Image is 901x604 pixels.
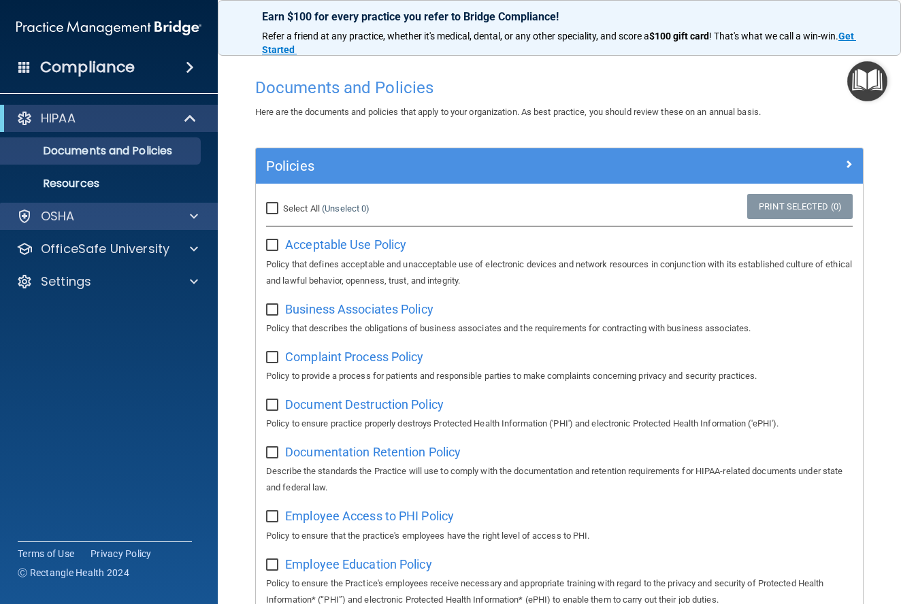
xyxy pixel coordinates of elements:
[847,61,887,101] button: Open Resource Center
[91,547,152,560] a: Privacy Policy
[255,79,864,97] h4: Documents and Policies
[41,273,91,290] p: Settings
[266,320,853,337] p: Policy that describes the obligations of business associates and the requirements for contracting...
[41,241,169,257] p: OfficeSafe University
[285,445,461,459] span: Documentation Retention Policy
[322,203,370,214] a: (Unselect 0)
[18,547,74,560] a: Terms of Use
[266,155,853,177] a: Policies
[285,302,433,316] span: Business Associates Policy
[262,31,649,41] span: Refer a friend at any practice, whether it's medical, dental, or any other speciality, and score a
[266,416,853,432] p: Policy to ensure practice properly destroys Protected Health Information ('PHI') and electronic P...
[649,31,709,41] strong: $100 gift card
[266,528,853,544] p: Policy to ensure that the practice's employees have the right level of access to PHI.
[255,107,761,117] span: Here are the documents and policies that apply to your organization. As best practice, you should...
[16,273,198,290] a: Settings
[285,350,423,364] span: Complaint Process Policy
[40,58,135,77] h4: Compliance
[266,463,853,496] p: Describe the standards the Practice will use to comply with the documentation and retention requi...
[16,14,201,41] img: PMB logo
[16,208,198,224] a: OSHA
[285,557,432,571] span: Employee Education Policy
[18,566,129,580] span: Ⓒ Rectangle Health 2024
[266,368,853,384] p: Policy to provide a process for patients and responsible parties to make complaints concerning pr...
[283,203,320,214] span: Select All
[262,31,856,55] a: Get Started
[285,397,444,412] span: Document Destruction Policy
[266,203,282,214] input: Select All (Unselect 0)
[16,110,197,127] a: HIPAA
[262,10,857,23] p: Earn $100 for every practice you refer to Bridge Compliance!
[9,144,195,158] p: Documents and Policies
[9,177,195,190] p: Resources
[747,194,853,219] a: Print Selected (0)
[285,237,406,252] span: Acceptable Use Policy
[266,158,701,173] h5: Policies
[41,110,76,127] p: HIPAA
[41,208,75,224] p: OSHA
[266,256,853,289] p: Policy that defines acceptable and unacceptable use of electronic devices and network resources i...
[285,509,454,523] span: Employee Access to PHI Policy
[709,31,838,41] span: ! That's what we call a win-win.
[16,241,198,257] a: OfficeSafe University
